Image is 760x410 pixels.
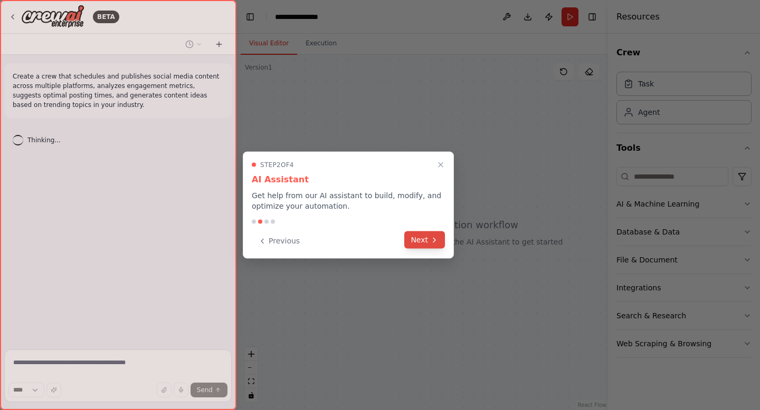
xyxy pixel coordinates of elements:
p: Get help from our AI assistant to build, modify, and optimize your automation. [252,190,445,211]
button: Hide left sidebar [243,9,258,24]
button: Next [404,231,445,249]
button: Close walkthrough [434,159,447,171]
button: Previous [252,232,306,250]
h3: AI Assistant [252,173,445,186]
span: Step 2 of 4 [260,161,294,169]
